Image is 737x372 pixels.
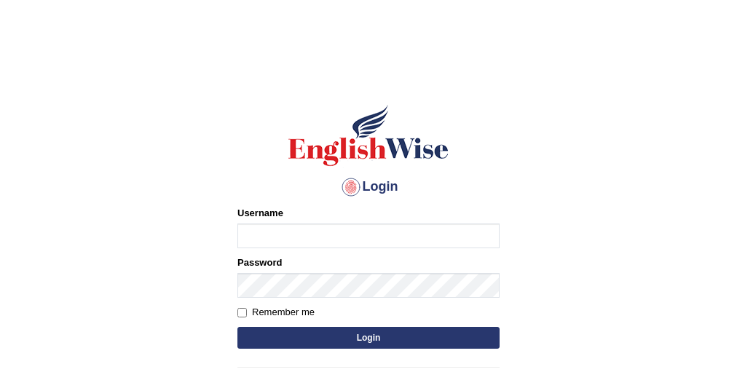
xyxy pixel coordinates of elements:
button: Login [237,327,500,349]
label: Password [237,256,282,269]
img: Logo of English Wise sign in for intelligent practice with AI [285,103,452,168]
label: Remember me [237,305,315,320]
h4: Login [237,175,500,199]
label: Username [237,206,283,220]
input: Remember me [237,308,247,317]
